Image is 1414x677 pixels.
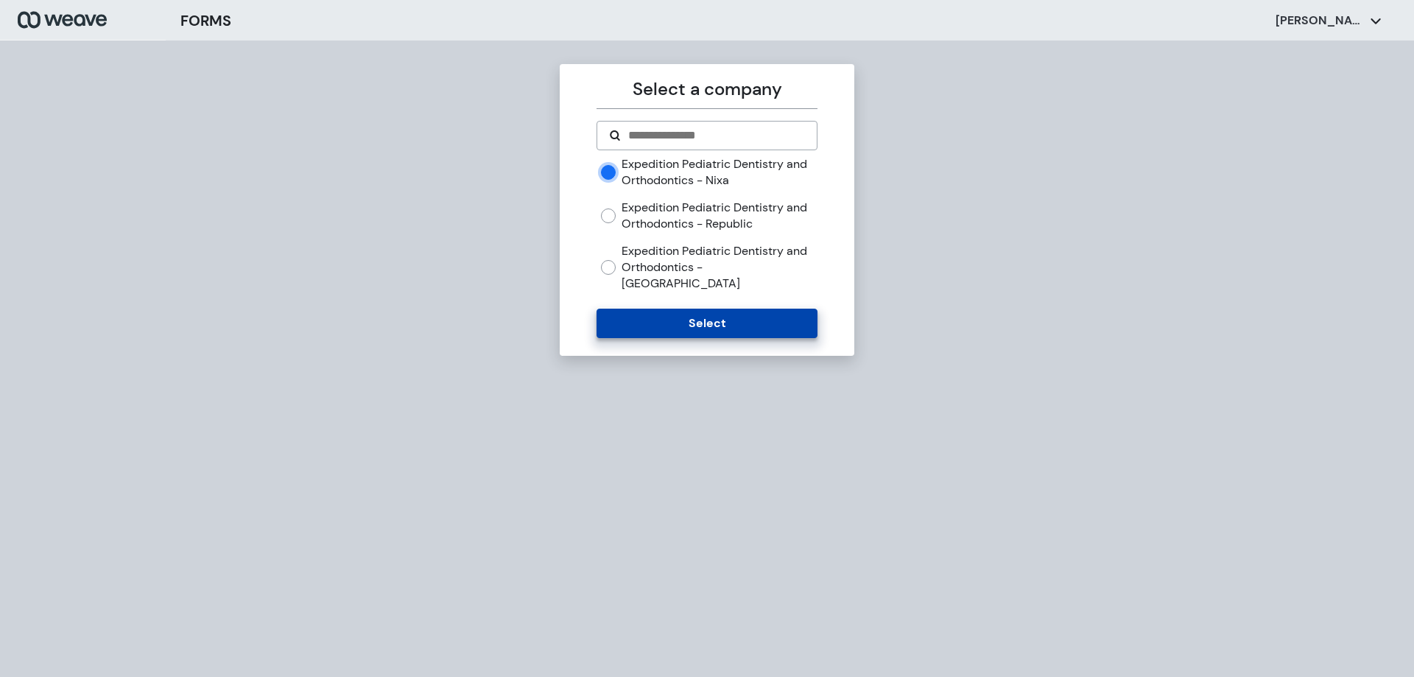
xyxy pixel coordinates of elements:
p: [PERSON_NAME] [1276,13,1364,29]
p: Select a company [597,76,817,102]
button: Select [597,309,817,338]
label: Expedition Pediatric Dentistry and Orthodontics - [GEOGRAPHIC_DATA] [622,243,817,291]
input: Search [627,127,804,144]
h3: FORMS [180,10,231,32]
label: Expedition Pediatric Dentistry and Orthodontics - Republic [622,200,817,231]
label: Expedition Pediatric Dentistry and Orthodontics - Nixa [622,156,817,188]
